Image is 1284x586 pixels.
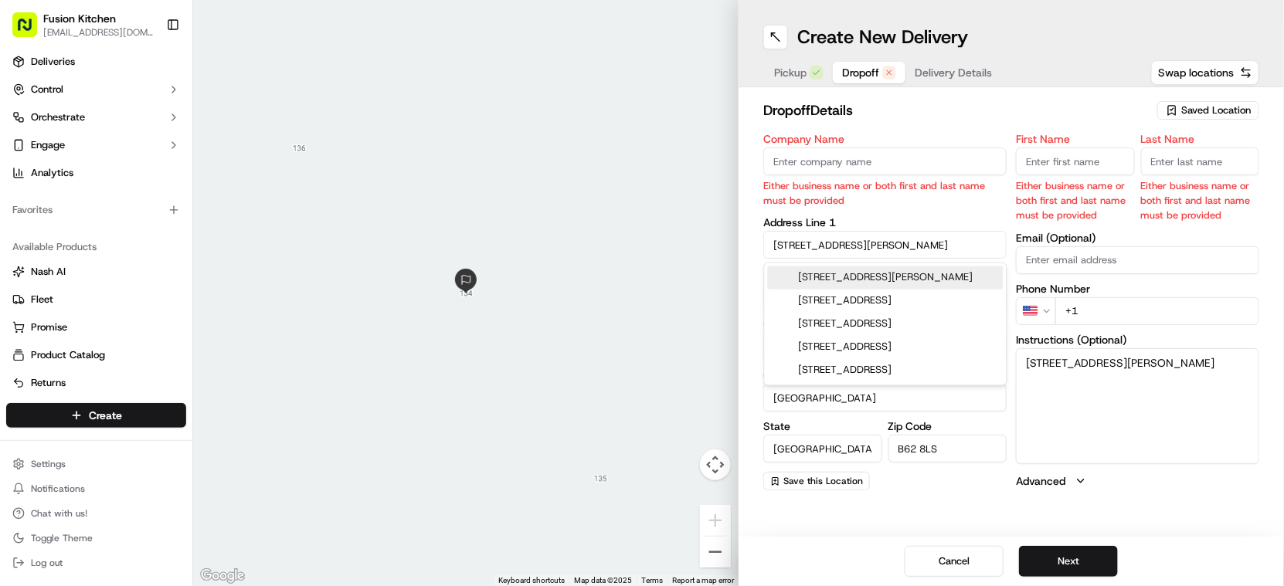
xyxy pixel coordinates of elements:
span: Dropoff [842,65,879,80]
label: Address Line 1 [763,217,1007,228]
span: Pickup [774,65,807,80]
input: Enter company name [763,147,1007,175]
button: Keyboard shortcuts [498,575,565,586]
p: Welcome 👋 [15,62,281,86]
span: Orchestrate [31,110,85,124]
a: Deliveries [6,49,186,74]
span: Save this Location [783,475,863,487]
span: Control [31,83,63,97]
button: Fusion Kitchen [43,11,116,26]
button: Save this Location [763,472,870,490]
label: Instructions (Optional) [1016,334,1259,345]
p: Either business name or both first and last name must be provided [763,178,1007,208]
input: Enter phone number [1055,297,1259,325]
a: Returns [12,376,180,390]
span: Nash AI [31,265,66,279]
span: Returns [31,376,66,390]
input: Enter first name [1016,147,1135,175]
div: Suggestions [764,263,1007,386]
span: Saved Location [1181,103,1251,117]
button: Toggle Theme [6,527,186,549]
button: Chat with us! [6,503,186,524]
a: Report a map error [672,576,734,584]
button: Swap locations [1151,60,1259,85]
img: Masood Aslam [15,266,40,291]
input: Enter state [763,435,882,462]
div: [STREET_ADDRESS][PERSON_NAME] [768,266,1004,290]
a: Terms (opens in new tab) [641,576,663,584]
span: Delivery Details [915,65,992,80]
span: Pylon [154,383,187,395]
label: Email (Optional) [1016,232,1259,243]
a: Promise [12,320,180,334]
span: API Documentation [146,345,248,361]
span: [PERSON_NAME] [48,239,125,252]
label: First Name [1016,134,1135,144]
label: Phone Number [1016,283,1259,294]
input: Enter email address [1016,246,1259,274]
img: Nash [15,15,46,46]
img: 1736555255976-a54dd68f-1ca7-489b-9aae-adbdc363a1c4 [15,147,43,175]
span: Toggle Theme [31,532,93,544]
label: Advanced [1016,473,1065,489]
span: Analytics [31,166,73,180]
button: Next [1019,546,1118,577]
button: Fusion Kitchen[EMAIL_ADDRESS][DOMAIN_NAME] [6,6,160,43]
p: Either business name or both first and last name must be provided [1141,178,1260,223]
div: 💻 [131,347,143,359]
p: Either business name or both first and last name must be provided [1016,178,1135,223]
img: 1736555255976-a54dd68f-1ca7-489b-9aae-adbdc363a1c4 [31,240,43,252]
button: Returns [6,371,186,395]
button: Nash AI [6,259,186,284]
h2: dropoff Details [763,100,1148,121]
span: [DATE] [137,281,168,293]
div: Available Products [6,235,186,259]
button: See all [239,198,281,216]
button: Orchestrate [6,105,186,130]
div: [STREET_ADDRESS] [768,336,1004,359]
button: Advanced [1016,473,1259,489]
button: Saved Location [1157,100,1259,121]
div: [STREET_ADDRESS] [768,290,1004,313]
a: 📗Knowledge Base [9,339,124,367]
input: Enter zip code [888,435,1007,462]
button: Control [6,77,186,102]
label: Zip Code [888,421,1007,432]
button: Start new chat [263,152,281,171]
label: Company Name [763,134,1007,144]
span: Deliveries [31,55,75,69]
a: Fleet [12,293,180,307]
span: Fleet [31,293,53,307]
button: Zoom out [700,537,731,567]
a: Powered byPylon [109,382,187,395]
div: [STREET_ADDRESS] [768,359,1004,382]
img: 1736555255976-a54dd68f-1ca7-489b-9aae-adbdc363a1c4 [31,282,43,294]
span: Settings [31,458,66,470]
div: Start new chat [70,147,253,163]
a: Open this area in Google Maps (opens a new window) [197,566,248,586]
img: 5e9a9d7314ff4150bce227a61376b483.jpg [32,147,60,175]
a: 💻API Documentation [124,339,254,367]
span: Notifications [31,483,85,495]
div: Favorites [6,198,186,222]
span: Product Catalog [31,348,105,362]
img: Liam S. [15,225,40,249]
input: Enter last name [1141,147,1260,175]
img: Google [197,566,248,586]
span: Engage [31,138,65,152]
span: [DATE] [137,239,168,252]
div: 📗 [15,347,28,359]
span: Promise [31,320,67,334]
textarea: [STREET_ADDRESS][PERSON_NAME] [1016,348,1259,464]
input: Got a question? Start typing here... [40,100,278,116]
button: Engage [6,133,186,158]
label: Last Name [1141,134,1260,144]
button: [EMAIL_ADDRESS][DOMAIN_NAME] [43,26,154,39]
span: Knowledge Base [31,345,118,361]
button: Create [6,403,186,428]
div: Past conversations [15,201,104,213]
button: Fleet [6,287,186,312]
a: Product Catalog [12,348,180,362]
